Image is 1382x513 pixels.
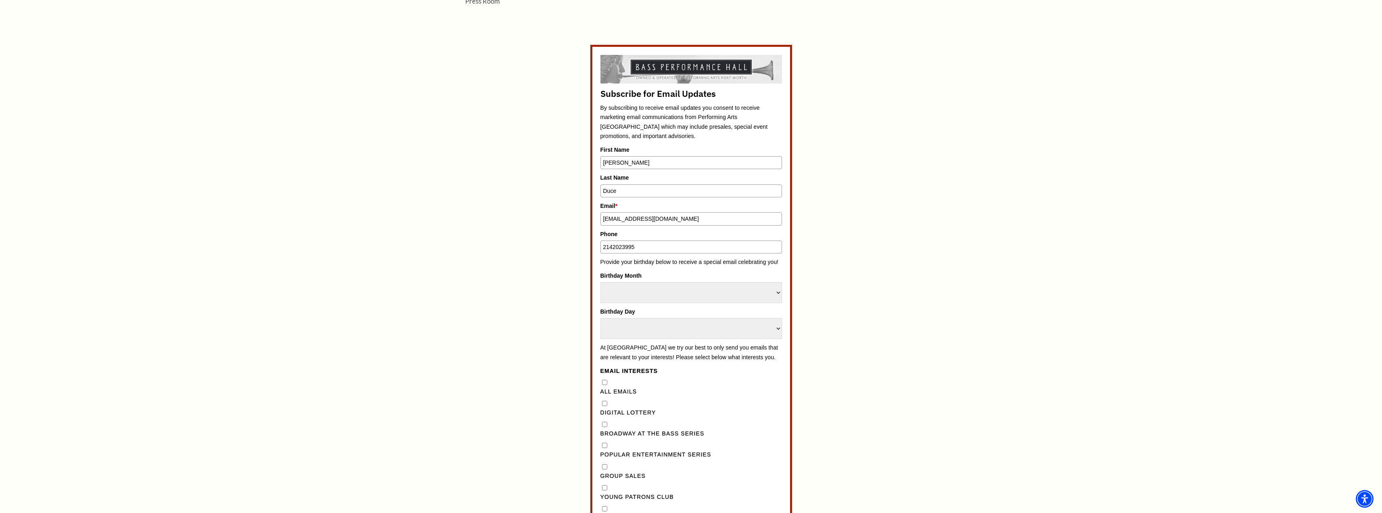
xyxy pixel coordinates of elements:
p: Provide your birthday below to receive a special email celebrating you! [600,258,782,267]
input: Type your last name [600,184,782,197]
label: Broadway at the Bass Series [600,429,782,439]
label: All Emails [600,387,782,397]
label: Popular Entertainment Series [600,450,782,460]
label: Birthday Day [600,307,782,316]
label: Digital Lottery [600,408,782,418]
img: By subscribing to receive email updates you consent to receive marketing email communications fro... [600,55,782,83]
p: By subscribing to receive email updates you consent to receive marketing email communications fro... [600,103,782,141]
label: Last Name [600,173,782,182]
input: Type your first name [600,156,782,169]
input: Type your email [600,212,782,225]
label: First Name [600,145,782,154]
legend: Email Interests [600,366,782,376]
label: Birthday Month [600,271,782,280]
title: Subscribe for Email Updates [600,88,782,99]
label: Group Sales [600,471,782,481]
label: Young Patrons Club [600,492,782,502]
div: Accessibility Menu [1356,490,1374,508]
label: Email [600,201,782,210]
input: Type your phone number [600,241,782,253]
label: Phone [600,230,782,239]
p: At [GEOGRAPHIC_DATA] we try our best to only send you emails that are relevant to your interests!... [600,343,782,362]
